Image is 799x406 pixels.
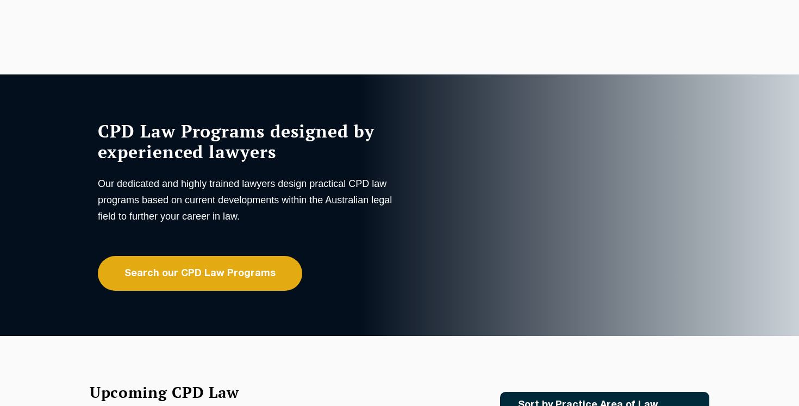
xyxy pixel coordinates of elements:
p: Our dedicated and highly trained lawyers design practical CPD law programs based on current devel... [98,176,397,224]
a: Search our CPD Law Programs [98,256,302,291]
h1: CPD Law Programs designed by experienced lawyers [98,121,397,162]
